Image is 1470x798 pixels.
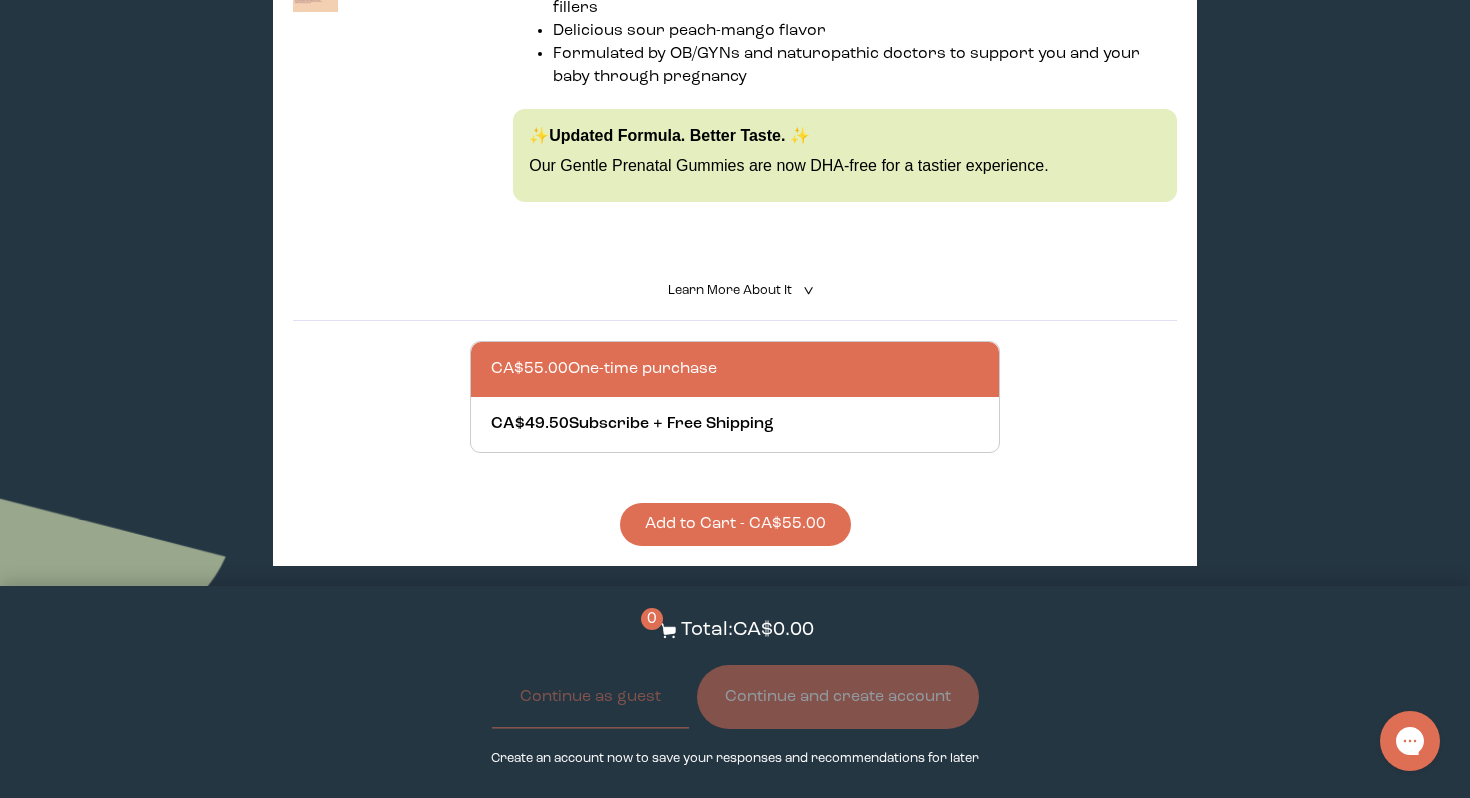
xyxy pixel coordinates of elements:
strong: ✨Updated Formula. Better Taste. ✨ [529,127,810,144]
button: Continue as guest [492,665,689,729]
button: Continue and create account [697,665,979,729]
li: Formulated by OB/GYNs and naturopathic doctors to support you and your baby through pregnancy [553,43,1177,89]
p: Our Gentle Prenatal Gummies are now DHA-free for a tastier experience. [529,155,1161,177]
li: Delicious sour peach-mango flavor [553,20,1177,43]
span: Learn More About it [668,284,792,297]
p: Create an account now to save your responses and recommendations for later [491,749,979,768]
button: Add to Cart - CA$55.00 [620,503,851,546]
span: 0 [641,608,663,630]
iframe: Gorgias live chat messenger [1370,704,1450,778]
i: < [797,285,816,296]
p: Total: CA$0.00 [681,616,814,645]
summary: Learn More About it < [668,281,802,300]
